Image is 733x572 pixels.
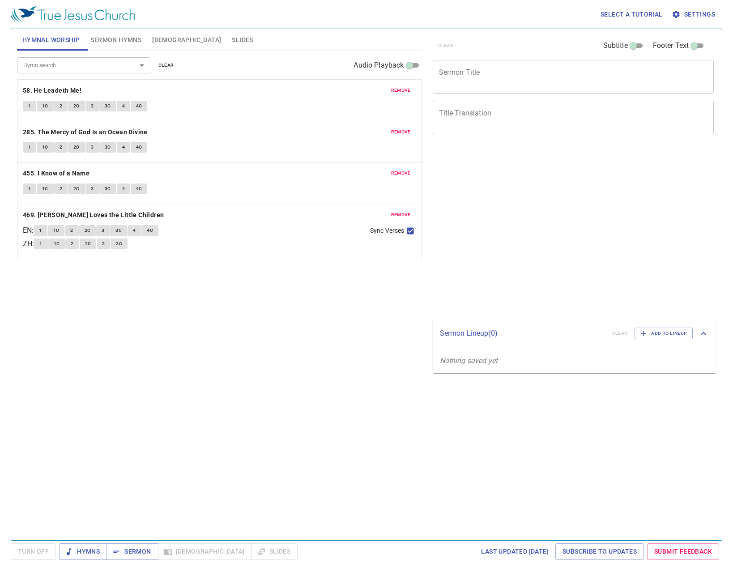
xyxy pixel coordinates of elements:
button: 3C [110,225,127,236]
b: 455. I Know of a Name [23,168,89,179]
span: Footer Text [653,40,689,51]
button: 1C [48,225,65,236]
span: 4C [147,226,153,235]
i: Nothing saved yet [440,356,498,365]
span: 4 [133,226,136,235]
button: 4C [141,225,158,236]
button: 1 [23,101,36,111]
button: 2 [54,101,68,111]
button: 285. The Mercy of God Is an Ocean Divine [23,127,149,138]
button: Hymns [59,543,107,560]
button: Select a tutorial [597,6,666,23]
p: EN : [23,225,34,236]
button: 4C [131,101,148,111]
span: 3 [91,185,94,193]
button: 2 [54,142,68,153]
span: 1 [28,102,31,110]
span: 1C [42,102,48,110]
span: 3 [102,226,104,235]
span: 4C [136,102,142,110]
span: 1C [54,240,60,248]
button: 3C [99,184,116,194]
span: Subtitle [603,40,628,51]
button: 3C [99,142,116,153]
button: 2 [54,184,68,194]
span: 3C [116,240,122,248]
button: 4 [128,225,141,236]
button: 2C [80,239,97,249]
span: Hymnal Worship [22,34,80,46]
span: remove [391,169,411,177]
a: Last updated [DATE] [477,543,552,560]
b: 285. The Mercy of God Is an Ocean Divine [23,127,148,138]
span: 3C [105,102,111,110]
span: 2C [85,226,91,235]
a: Submit Feedback [647,543,719,560]
span: 3 [91,143,94,151]
button: 1 [23,184,36,194]
button: 2 [65,239,79,249]
span: 4C [136,143,142,151]
button: 2C [79,225,96,236]
p: Sermon Lineup ( 0 ) [440,328,605,339]
button: 455. I Know of a Name [23,168,91,179]
span: 1C [42,185,48,193]
span: 4 [122,143,125,151]
span: 1C [42,143,48,151]
b: 58. He Leadeth Me! [23,85,81,96]
button: 3C [111,239,128,249]
button: 3 [85,142,99,153]
span: 1C [53,226,60,235]
span: remove [391,128,411,136]
button: Settings [670,6,719,23]
span: 1 [39,226,42,235]
span: Add to Lineup [640,329,687,337]
span: 4C [136,185,142,193]
button: 4 [117,184,130,194]
span: Sermon Hymns [90,34,141,46]
button: 1 [34,239,47,249]
button: 2C [68,184,85,194]
button: Sermon [107,543,158,560]
button: 4 [117,142,130,153]
button: 3C [99,101,116,111]
button: 1 [23,142,36,153]
span: Sync Verses [370,226,404,235]
button: 3 [97,239,110,249]
span: Last updated [DATE] [481,546,549,557]
span: Select a tutorial [601,9,663,20]
button: 4C [131,142,148,153]
button: Add to Lineup [635,328,693,339]
span: Sermon [114,546,151,557]
span: 1 [28,143,31,151]
span: 2C [73,102,80,110]
a: Subscribe to Updates [555,543,644,560]
button: 1C [37,142,54,153]
button: 2 [65,225,78,236]
button: 1C [37,184,54,194]
span: 2 [60,102,62,110]
span: 3C [105,185,111,193]
span: 2C [73,143,80,151]
span: Submit Feedback [654,546,712,557]
button: 469. [PERSON_NAME] Loves the Little Children [23,209,166,221]
iframe: from-child [429,144,659,315]
button: 2C [68,142,85,153]
span: 2C [73,185,80,193]
span: 3C [115,226,122,235]
span: 3 [91,102,94,110]
span: Slides [232,34,253,46]
span: Hymns [66,546,100,557]
span: Settings [673,9,715,20]
button: 3 [96,225,110,236]
button: 4C [131,184,148,194]
button: 58. He Leadeth Me! [23,85,83,96]
span: remove [391,211,411,219]
span: remove [391,86,411,94]
span: 2 [71,240,73,248]
span: 1 [39,240,42,248]
button: 3 [85,101,99,111]
b: 469. [PERSON_NAME] Loves the Little Children [23,209,164,221]
div: Sermon Lineup(0)clearAdd to Lineup [433,319,716,348]
span: clear [158,61,174,69]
